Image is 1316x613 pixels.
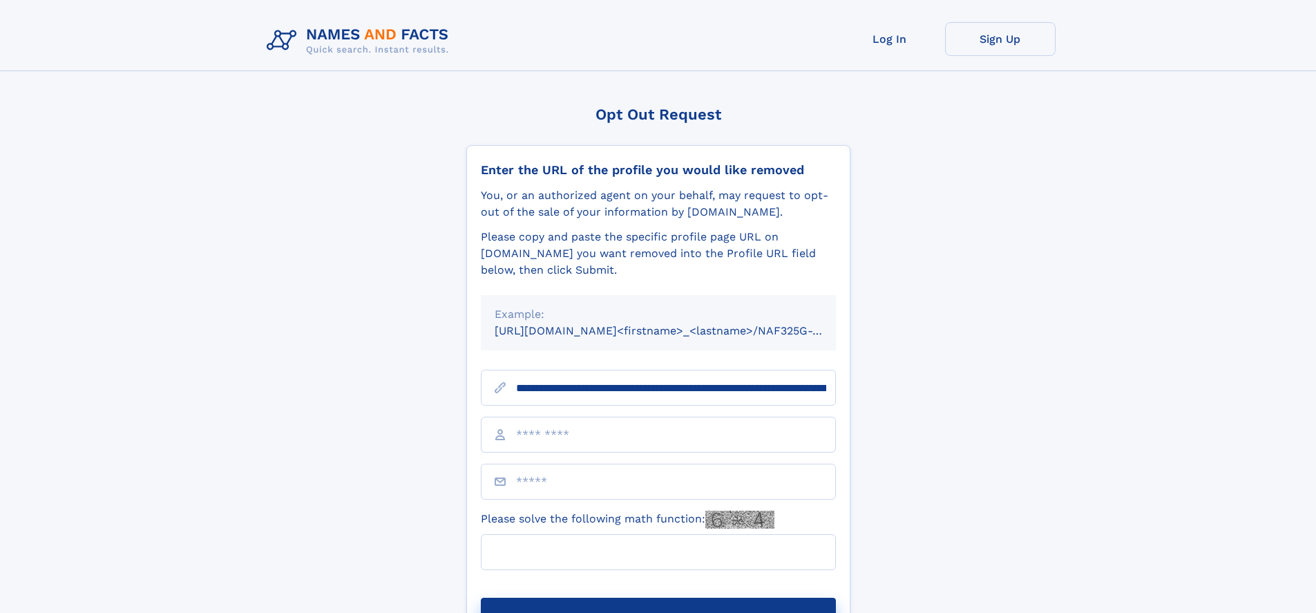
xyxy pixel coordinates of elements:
[495,306,822,323] div: Example:
[481,162,836,178] div: Enter the URL of the profile you would like removed
[945,22,1056,56] a: Sign Up
[495,324,862,337] small: [URL][DOMAIN_NAME]<firstname>_<lastname>/NAF325G-xxxxxxxx
[481,229,836,279] div: Please copy and paste the specific profile page URL on [DOMAIN_NAME] you want removed into the Pr...
[481,187,836,220] div: You, or an authorized agent on your behalf, may request to opt-out of the sale of your informatio...
[481,511,774,529] label: Please solve the following math function:
[466,106,850,123] div: Opt Out Request
[261,22,460,59] img: Logo Names and Facts
[835,22,945,56] a: Log In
